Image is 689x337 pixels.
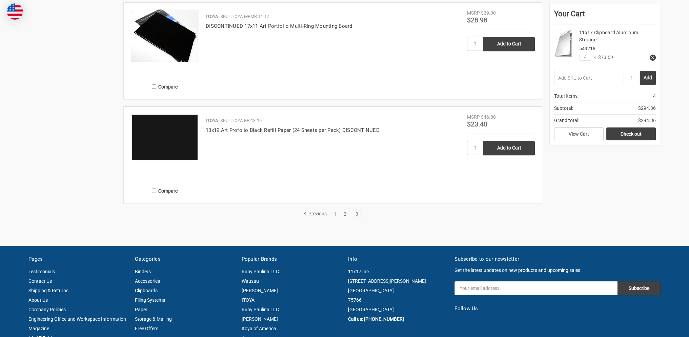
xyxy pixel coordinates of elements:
a: Accessories [135,278,160,284]
a: 11x17 Clipboard Aluminum Storage… [579,30,638,42]
span: Total Items: [554,93,579,100]
a: 13x19 Art Profolio Black Refill Paper (24 Sheets per Pack) DISCONTINUED [206,127,380,133]
a: Company Policies [28,307,66,312]
span: $294.36 [638,105,656,112]
label: Compare [131,81,199,92]
h5: Follow Us [454,305,661,313]
a: Binders [135,269,151,274]
span: Subtotal: [554,105,573,112]
span: Grand total: [554,117,579,124]
a: Call us: [PHONE_NUMBER] [348,316,404,322]
a: Shipping & Returns [28,288,68,293]
img: 11x17 Clipboard Aluminum Storage Box Featuring a High Capacity Clip [554,29,574,58]
div: Your Cart [554,8,656,24]
a: Ruby Paulina LLC. [242,269,280,274]
span: $46.80 [481,114,496,120]
span: $28.98 [467,16,487,24]
a: 2 [341,212,349,216]
a: 3 [353,212,361,216]
p: SKU: ITOYA-BP-13-19 [220,117,262,124]
a: [PERSON_NAME] [242,316,278,322]
button: Add [640,71,656,85]
h5: Popular Brands [242,255,341,263]
span: 4 [653,93,656,100]
a: Contact Us [28,278,52,284]
h5: Pages [28,255,128,263]
a: DISCONTINUED 17x11 Art Portfolio Multi-Ring Mounting Board [206,23,352,29]
a: About Us [28,297,48,303]
p: Get the latest updates on new products and upcoming sales [454,267,661,274]
span: 549218 [579,46,595,51]
p: SKU: ITOYA-MRMB-11-17 [220,13,269,20]
span: $73.59 [596,54,613,61]
a: Itoya of America [242,326,276,331]
h5: Subscribe to our newsletter [454,255,661,263]
a: Previous [303,211,329,217]
a: Filing Systems [135,297,165,303]
a: 13x19 Art Profolio Black Refill Paper (24 Sheets per Pack) [131,114,199,181]
a: Free Offers [135,326,158,331]
a: Paper [135,307,147,312]
img: 13x19 Art Profolio Black Refill Paper (24 Sheets per Pack) [131,114,199,161]
h5: Info [348,255,447,263]
input: Add to Cart [483,37,535,51]
p: ITOYA [206,13,218,20]
a: Storage & Mailing [135,316,172,322]
div: MSRP [467,114,480,121]
a: Wausau [242,278,259,284]
a: Check out [606,127,656,140]
label: Compare [131,185,199,196]
span: $294.36 [638,117,656,124]
input: Compare [152,84,156,89]
img: duty and tax information for United States [7,3,23,20]
h5: Categories [135,255,234,263]
input: Add to Cart [483,141,535,155]
span: × [591,54,596,61]
input: Add SKU to Cart [554,71,624,85]
a: 17x11 Art Profolio Multi-Ring Mounting Board [131,9,199,77]
a: Ruby Paulina LLC [242,307,279,312]
input: Your email address [454,281,617,295]
a: ITOYA [242,297,255,303]
a: Clipboards [135,288,158,293]
a: View Cart [554,127,604,140]
a: Engineering Office and Workspace Information Magazine [28,316,126,331]
span: $23.40 [467,120,487,128]
input: Subscribe [617,281,661,295]
img: 17x11 Art Profolio Multi-Ring Mounting Board [131,9,199,62]
p: ITOYA [206,117,218,124]
span: $29.00 [481,10,496,16]
div: MSRP [467,9,480,17]
input: Compare [152,189,156,193]
a: Testimonials [28,269,55,274]
a: 1 [331,212,339,216]
a: [PERSON_NAME] [242,288,278,293]
address: 11x17 Inc. [STREET_ADDRESS][PERSON_NAME] [GEOGRAPHIC_DATA] 75766 [GEOGRAPHIC_DATA] [348,267,447,314]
